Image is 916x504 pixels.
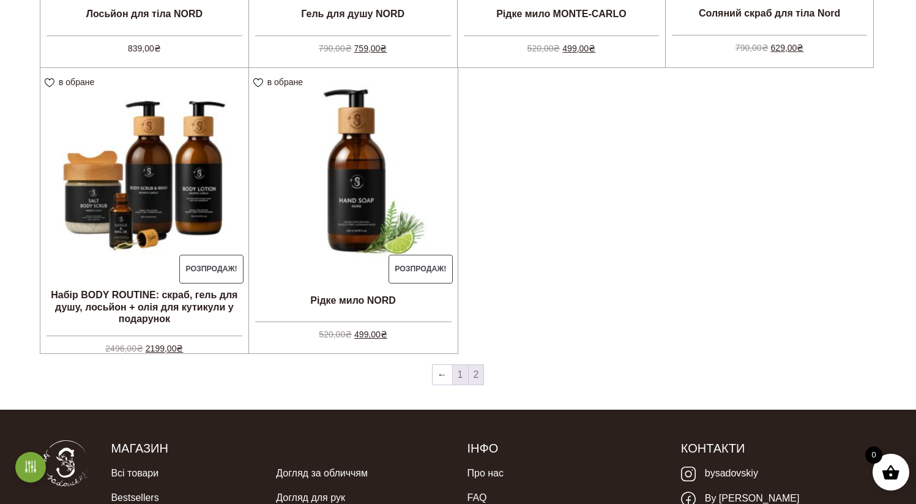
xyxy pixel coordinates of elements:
[154,43,161,53] span: ₴
[562,43,595,53] bdi: 499,00
[345,43,352,53] span: ₴
[681,461,758,486] a: bysadovskiy
[467,440,662,456] h5: Інфо
[354,329,387,339] bdi: 499,00
[249,68,458,342] a: Розпродаж! Рідке мило NORD
[319,43,352,53] bdi: 790,00
[771,43,804,53] bdi: 629,00
[111,440,449,456] h5: Магазин
[681,440,876,456] h5: Контакти
[527,43,560,53] bdi: 520,00
[433,365,452,385] a: ←
[467,461,503,486] a: Про нас
[762,43,769,53] span: ₴
[589,43,595,53] span: ₴
[40,68,248,341] a: Розпродаж! Набір BODY ROUTINE: скраб, гель для душу, лосьйон + олія для кутикули у подарунок
[179,255,244,284] span: Розпродаж!
[40,284,248,329] h2: Набір BODY ROUTINE: скраб, гель для душу, лосьйон + олія для кутикули у подарунок
[345,329,352,339] span: ₴
[45,78,54,88] img: unfavourite.svg
[253,77,307,87] a: в обране
[253,78,263,88] img: unfavourite.svg
[136,344,143,353] span: ₴
[267,77,303,87] span: в обране
[249,285,458,315] h2: Рідке мило NORD
[45,77,99,87] a: в обране
[381,329,387,339] span: ₴
[176,344,183,353] span: ₴
[380,43,387,53] span: ₴
[469,365,484,385] span: 2
[105,344,143,353] bdi: 2496,00
[146,344,184,353] bdi: 2199,00
[453,365,468,385] a: 1
[797,43,803,53] span: ₴
[276,461,368,486] a: Догляд за обличчям
[389,255,453,284] span: Розпродаж!
[128,43,161,53] bdi: 839,00
[59,77,94,87] span: в обране
[319,329,352,339] bdi: 520,00
[111,461,158,486] a: Всі товари
[865,446,882,464] span: 0
[553,43,560,53] span: ₴
[354,43,387,53] bdi: 759,00
[735,43,769,53] bdi: 790,00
